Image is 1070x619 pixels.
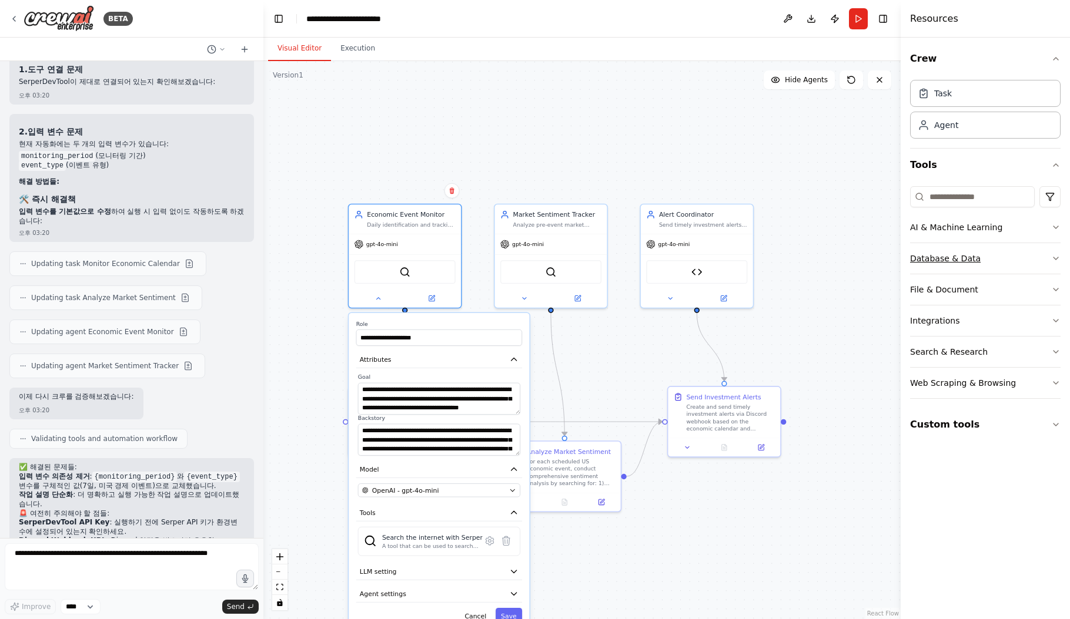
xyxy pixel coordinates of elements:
[552,293,604,304] button: Open in side panel
[19,406,134,415] div: 오후 03:20
[910,181,1061,408] div: Tools
[693,313,729,381] g: Edge from bfc19fdb-cb41-4dd6-bdfc-f62fd6896dbb to 4c08c13c-414b-45dc-8faf-b0b8daa45105
[236,570,254,587] button: Click to speak your automation idea
[19,536,245,554] li: : Discord 알림을 받으려면 유효한 Webhook URL이 필요합니다.
[28,65,83,74] strong: 도구 연결 문제
[31,293,176,302] span: Updating task Analyze Market Sentiment
[19,490,245,509] li: : 더 명확하고 실행 가능한 작업 설명으로 업데이트했습니다.
[19,177,59,186] strong: 해결 방법들:
[19,151,95,162] code: monitoring_period
[494,204,608,308] div: Market Sentiment TrackerAnalyze pre-event market sentiment and post-event reactions for US econom...
[272,580,287,595] button: fit view
[272,549,287,564] button: zoom in
[659,210,748,220] div: Alert Coordinator
[19,392,134,402] p: 이제 다시 크루를 검증해보겠습니다:
[910,212,1061,243] button: AI & Machine Learning
[910,221,1002,233] div: AI & Machine Learning
[5,599,56,614] button: Improve
[270,11,287,27] button: Hide left sidebar
[527,458,616,487] div: For each scheduled US economic event, conduct comprehensive sentiment analysis by searching for: ...
[910,346,988,358] div: Search & Research
[19,472,245,491] li: : 와 변수를 구체적인 값(7일, 미국 경제 이벤트)으로 교체했습니다.
[910,253,981,264] div: Database & Data
[527,447,611,456] div: Analyze Market Sentiment
[910,42,1061,75] button: Crew
[19,140,245,149] p: 현재 자동화에는 두 개의 입력 변수가 있습니다:
[19,91,245,100] div: 오후 03:20
[910,337,1061,367] button: Search & Research
[356,563,522,580] button: LLM setting
[19,126,245,137] h3: 2.
[364,534,377,547] img: SerperDevTool
[545,497,584,508] button: No output available
[19,536,106,544] strong: Discord Webhook URL
[19,463,245,472] h2: ✅ 해결된 문제들:
[356,461,522,478] button: Model
[19,518,109,526] strong: SerperDevTool API Key
[867,610,899,617] a: React Flow attribution
[686,392,761,402] div: Send Investment Alerts
[745,442,777,453] button: Open in side panel
[546,267,557,278] img: SerperDevTool
[360,567,397,576] span: LLM setting
[19,78,245,87] p: SerperDevTool이 제대로 연결되어 있는지 확인해보겠습니다:
[513,210,602,220] div: Market Sentiment Tracker
[467,417,662,426] g: Edge from be060d0d-6cc9-4a26-91eb-9a594cbc95f5 to 4c08c13c-414b-45dc-8faf-b0b8daa45105
[24,5,94,32] img: Logo
[686,403,775,433] div: Create and send timely investment alerts via Discord webhook based on the economic calendar and s...
[272,549,287,610] div: React Flow controls
[382,533,483,542] div: Search the internet with Serper
[444,183,460,199] button: Delete node
[658,241,690,248] span: gpt-4o-mini
[910,315,959,327] div: Integrations
[356,351,522,368] button: Attributes
[764,70,835,89] button: Hide Agents
[366,241,398,248] span: gpt-4o-mini
[910,12,958,26] h4: Resources
[268,36,331,61] button: Visual Editor
[358,374,520,381] label: Goal
[331,36,384,61] button: Execution
[910,149,1061,181] button: Tools
[934,88,952,99] div: Task
[19,518,245,536] li: : 실행하기 전에 Serper API 키가 환경변수에 설정되어 있는지 확인하세요.
[507,440,621,512] div: Analyze Market SentimentFor each scheduled US economic event, conduct comprehensive sentiment ana...
[19,472,90,480] strong: 입력 변수 의존성 제거
[640,204,754,308] div: Alert CoordinatorSend timely investment alerts via Discord for economic events, combining pre-eve...
[481,533,498,549] button: Configure tool
[910,305,1061,336] button: Integrations
[705,442,744,453] button: No output available
[691,267,703,278] img: Discord Webhook Tool
[306,13,439,25] nav: breadcrumb
[910,377,1016,389] div: Web Scraping & Browsing
[910,408,1061,441] button: Custom tools
[227,602,245,611] span: Send
[586,497,617,508] button: Open in side panel
[19,152,245,161] li: (모니터링 기간)
[19,160,66,171] code: event_type
[19,207,245,226] li: 하여 실행 시 입력 없이도 작동하도록 하겠습니다:
[22,602,51,611] span: Improve
[367,221,456,228] div: Daily identification and tracking of upcoming US economic events including employment data, infla...
[28,127,83,136] strong: 입력 변수 문제
[19,207,111,216] strong: 입력 변수를 기본값으로 수정
[382,543,483,550] div: A tool that can be used to search the internet with a search_query. Supports different search typ...
[399,267,410,278] img: SerperDevTool
[273,70,303,80] div: Version 1
[360,355,392,364] span: Attributes
[875,11,891,27] button: Hide right sidebar
[356,586,522,603] button: Agent settings
[356,504,522,522] button: Tools
[910,75,1061,148] div: Crew
[202,42,230,56] button: Switch to previous chat
[910,284,978,295] div: File & Document
[235,42,254,56] button: Start a new chat
[698,293,750,304] button: Open in side panel
[372,486,439,495] span: OpenAI - gpt-4o-mini
[659,221,748,228] div: Send timely investment alerts via Discord for economic events, combining pre-event sentiment anal...
[512,241,544,248] span: gpt-4o-mini
[19,161,245,170] li: (이벤트 유형)
[367,210,456,220] div: Economic Event Monitor
[360,508,376,517] span: Tools
[360,465,379,474] span: Model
